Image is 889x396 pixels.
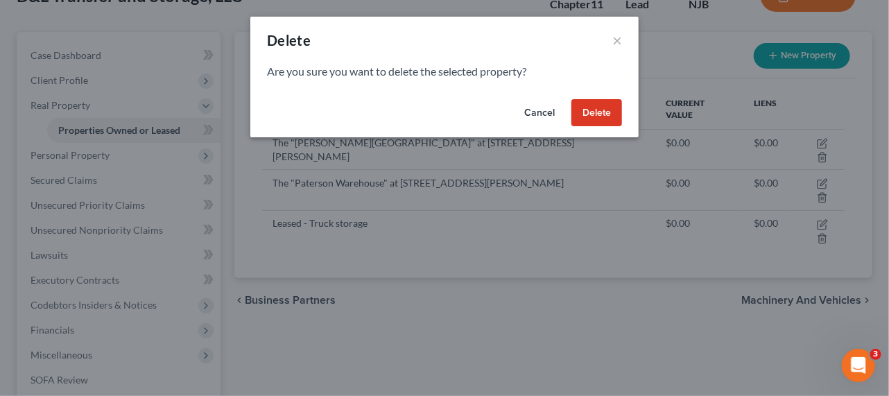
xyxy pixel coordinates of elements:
[571,99,622,127] button: Delete
[612,32,622,49] button: ×
[267,64,622,80] p: Are you sure you want to delete the selected property?
[842,349,875,382] iframe: Intercom live chat
[513,99,566,127] button: Cancel
[267,31,311,50] div: Delete
[870,349,881,360] span: 3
